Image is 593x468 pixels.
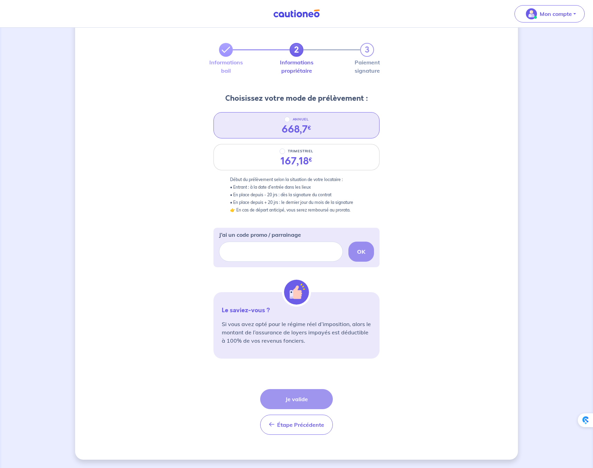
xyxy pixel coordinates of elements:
span: Étape Précédente [277,421,324,428]
img: Cautioneo [271,9,322,18]
p: Début du prélèvement selon la situation de votre locataire : • Entrant : à la date d’entrée dans ... [230,176,363,214]
div: 167,18 [281,155,312,167]
p: J’ai un code promo / parrainage [219,231,301,239]
div: 668,7 [282,124,311,135]
button: illu_account_valid_menu.svgMon compte [514,5,585,22]
img: illu_alert_hand.svg [284,280,309,305]
p: ANNUEL [293,115,309,124]
h3: Choisissez votre mode de prélèvement : [225,93,368,104]
img: illu_account_valid_menu.svg [526,8,537,19]
p: TRIMESTRIEL [288,147,313,155]
p: Si vous avez opté pour le régime réel d’imposition, alors le montant de l’assurance de loyers imp... [222,320,371,345]
sup: € [309,156,312,164]
sup: € [308,124,311,132]
button: Étape Précédente [260,415,333,435]
label: Paiement signature [360,60,374,73]
label: Informations propriétaire [290,60,303,73]
p: Mon compte [540,10,572,18]
p: Le saviez-vous ? [222,306,371,314]
a: 2 [290,43,303,57]
label: Informations bail [219,60,233,73]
